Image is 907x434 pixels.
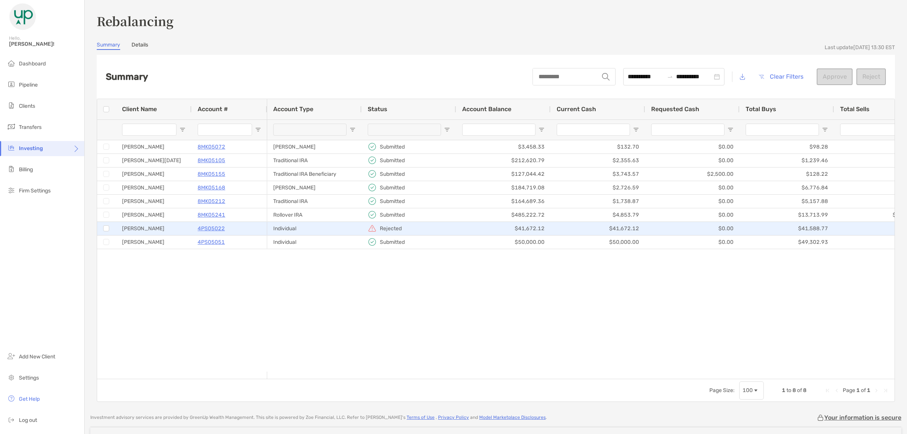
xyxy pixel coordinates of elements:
p: Rejected [380,224,402,233]
img: Zoe Logo [9,3,36,30]
h3: Rebalancing [97,12,895,29]
div: $0.00 [645,236,740,249]
a: 4PS05051 [198,237,225,247]
span: Investing [19,145,43,152]
img: add_new_client icon [7,352,16,361]
p: 4PS05022 [198,224,225,233]
a: Terms of Use [407,415,435,420]
div: $184,719.08 [456,181,551,194]
div: [PERSON_NAME] [116,167,192,181]
div: $1,738.87 [551,195,645,208]
input: Account # Filter Input [198,124,252,136]
img: icon status [368,210,377,219]
p: 8MK05241 [198,210,225,220]
div: Traditional IRA [267,195,362,208]
a: 8MK05212 [198,197,225,206]
button: Open Filter Menu [255,127,261,133]
span: Add New Client [19,353,55,360]
h2: Summary [106,71,148,82]
span: Page [843,387,855,394]
span: Billing [19,166,33,173]
p: Submitted [380,169,405,179]
img: icon status [368,224,377,233]
div: $50,000.00 [456,236,551,249]
span: Client Name [122,105,157,113]
p: Submitted [380,183,405,192]
div: $3,458.33 [456,140,551,153]
div: Last update [DATE] 13:30 EST [825,44,895,51]
p: Your information is secure [824,414,901,421]
p: Submitted [380,210,405,220]
span: Log out [19,417,37,423]
img: icon status [368,142,377,151]
div: [PERSON_NAME][DATE] [116,154,192,167]
div: Previous Page [834,387,840,394]
img: billing icon [7,164,16,174]
span: Status [368,105,387,113]
div: $0.00 [645,140,740,153]
span: Total Sells [840,105,870,113]
div: $128.22 [740,167,834,181]
span: Account Balance [462,105,511,113]
button: Open Filter Menu [727,127,734,133]
span: Get Help [19,396,40,402]
span: Dashboard [19,60,46,67]
span: Current Cash [557,105,596,113]
div: $2,726.59 [551,181,645,194]
div: $2,500.00 [645,167,740,181]
div: [PERSON_NAME] [116,181,192,194]
p: 8MK05072 [198,142,225,152]
div: Individual [267,236,362,249]
span: 1 [856,387,860,394]
div: $212,620.79 [456,154,551,167]
div: [PERSON_NAME] [116,236,192,249]
button: Open Filter Menu [180,127,186,133]
a: Privacy Policy [438,415,469,420]
img: get-help icon [7,394,16,403]
span: Total Buys [746,105,776,113]
span: 8 [792,387,796,394]
div: Individual [267,222,362,235]
button: Open Filter Menu [633,127,639,133]
span: swap-right [667,74,673,80]
div: $164,689.36 [456,195,551,208]
div: [PERSON_NAME] [267,140,362,153]
div: $6,776.84 [740,181,834,194]
span: to [786,387,791,394]
span: Requested Cash [651,105,699,113]
p: Submitted [380,156,405,165]
div: $5,157.88 [740,195,834,208]
span: [PERSON_NAME]! [9,41,80,47]
button: Open Filter Menu [350,127,356,133]
div: $49,302.93 [740,236,834,249]
img: icon status [368,169,377,178]
img: icon status [368,183,377,192]
div: Last Page [882,387,888,394]
span: 8 [803,387,806,394]
div: $0.00 [645,195,740,208]
a: 8MK05168 [198,183,225,192]
input: Account Balance Filter Input [462,124,536,136]
img: logout icon [7,415,16,424]
div: Traditional IRA [267,154,362,167]
div: Traditional IRA Beneficiary [267,167,362,181]
div: $50,000.00 [551,236,645,249]
img: button icon [759,74,764,79]
button: Open Filter Menu [539,127,545,133]
p: Submitted [380,142,405,152]
img: pipeline icon [7,80,16,89]
div: First Page [825,387,831,394]
img: icon status [368,197,377,206]
a: Details [132,42,148,50]
div: [PERSON_NAME] [267,181,362,194]
span: Clients [19,103,35,109]
div: $0.00 [645,222,740,235]
button: Open Filter Menu [444,127,450,133]
p: Submitted [380,197,405,206]
div: $4,853.79 [551,208,645,222]
input: Current Cash Filter Input [557,124,630,136]
span: 1 [867,387,870,394]
div: $485,222.72 [456,208,551,222]
img: settings icon [7,373,16,382]
span: of [797,387,802,394]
